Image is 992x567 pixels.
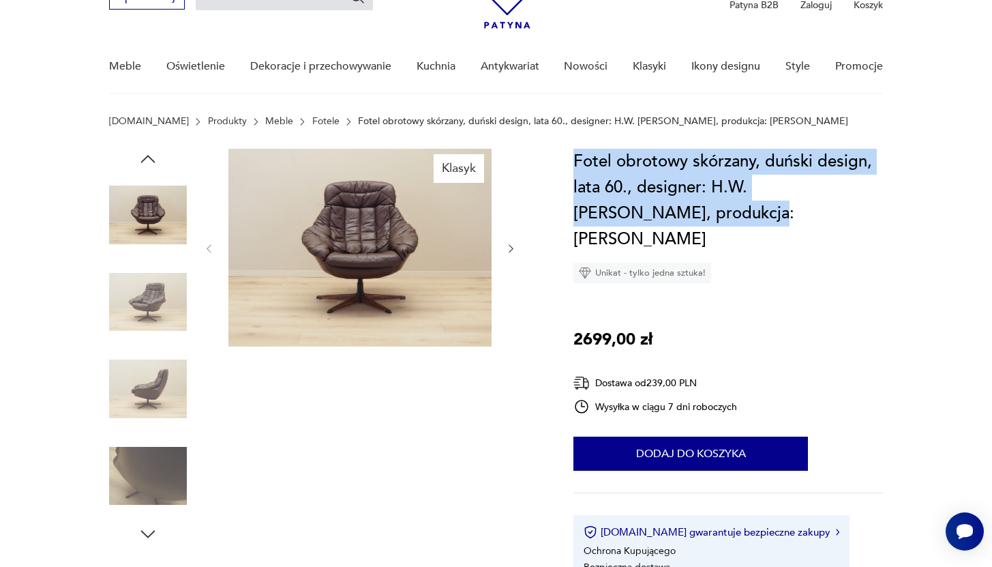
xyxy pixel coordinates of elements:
[573,437,808,471] button: Dodaj do koszyka
[109,40,141,93] a: Meble
[208,116,247,127] a: Produkty
[109,437,187,515] img: Zdjęcie produktu Fotel obrotowy skórzany, duński design, lata 60., designer: H.W. Klein, produkcj...
[573,327,652,353] p: 2699,00 zł
[265,116,293,127] a: Meble
[579,267,591,279] img: Ikona diamentu
[434,154,484,183] div: Klasyk
[584,525,597,539] img: Ikona certyfikatu
[250,40,391,93] a: Dekoracje i przechowywanie
[109,350,187,428] img: Zdjęcie produktu Fotel obrotowy skórzany, duński design, lata 60., designer: H.W. Klein, produkcj...
[946,512,984,551] iframe: Smartsupp widget button
[564,40,607,93] a: Nowości
[109,116,189,127] a: [DOMAIN_NAME]
[584,544,676,557] li: Ochrona Kupującego
[573,375,590,392] img: Ikona dostawy
[228,149,492,347] img: Zdjęcie produktu Fotel obrotowy skórzany, duński design, lata 60., designer: H.W. Klein, produkcj...
[573,263,711,283] div: Unikat - tylko jedna sztuka!
[573,149,883,252] h1: Fotel obrotowy skórzany, duński design, lata 60., designer: H.W. [PERSON_NAME], produkcja: [PERSO...
[633,40,666,93] a: Klasyki
[109,176,187,254] img: Zdjęcie produktu Fotel obrotowy skórzany, duński design, lata 60., designer: H.W. Klein, produkcj...
[785,40,810,93] a: Style
[573,398,737,415] div: Wysyłka w ciągu 7 dni roboczych
[835,40,883,93] a: Promocje
[481,40,539,93] a: Antykwariat
[573,375,737,392] div: Dostawa od 239,00 PLN
[584,525,839,539] button: [DOMAIN_NAME] gwarantuje bezpieczne zakupy
[836,529,840,536] img: Ikona strzałki w prawo
[417,40,455,93] a: Kuchnia
[312,116,340,127] a: Fotele
[358,116,848,127] p: Fotel obrotowy skórzany, duński design, lata 60., designer: H.W. [PERSON_NAME], produkcja: [PERSO...
[691,40,760,93] a: Ikony designu
[166,40,225,93] a: Oświetlenie
[109,263,187,341] img: Zdjęcie produktu Fotel obrotowy skórzany, duński design, lata 60., designer: H.W. Klein, produkcj...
